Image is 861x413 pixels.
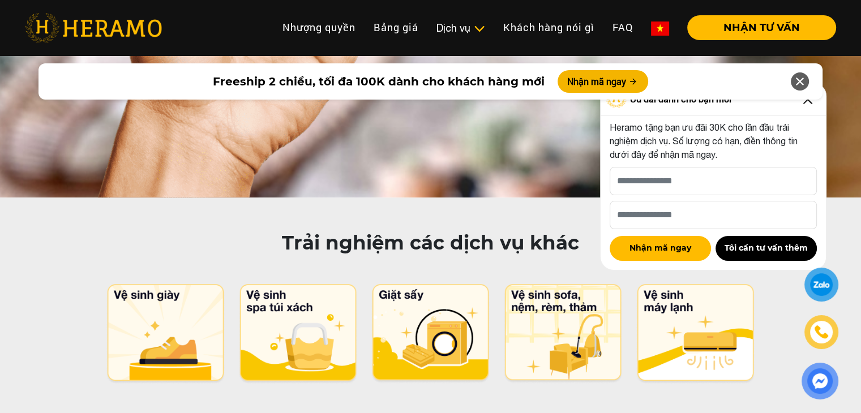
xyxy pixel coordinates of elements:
[212,73,544,90] span: Freeship 2 chiều, tối đa 100K dành cho khách hàng mới
[436,20,485,36] div: Dịch vụ
[106,284,225,384] img: sc.png
[651,21,669,36] img: vn-flag.png
[473,23,485,35] img: subToggleIcon
[610,121,817,161] p: Heramo tặng bạn ưu đãi 30K cho lần đầu trải nghiệm dịch vụ. Số lượng có hạn, điền thông tin dưới ...
[812,323,830,341] img: phone-icon
[494,15,603,40] a: Khách hàng nói gì
[176,231,686,255] h2: Trải nghiệm các dịch vụ khác
[716,236,817,261] button: Tôi cần tư vấn thêm
[804,315,838,349] a: phone-icon
[371,284,490,384] img: ld.png
[25,13,162,42] img: heramo-logo.png
[365,15,427,40] a: Bảng giá
[238,284,358,384] img: bc.png
[610,236,711,261] button: Nhận mã ngay
[678,23,836,33] a: NHẬN TƯ VẤN
[636,284,755,384] img: ac.png
[603,15,642,40] a: FAQ
[558,70,648,93] button: Nhận mã ngay
[687,15,836,40] button: NHẬN TƯ VẤN
[503,284,623,384] img: hh.png
[273,15,365,40] a: Nhượng quyền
